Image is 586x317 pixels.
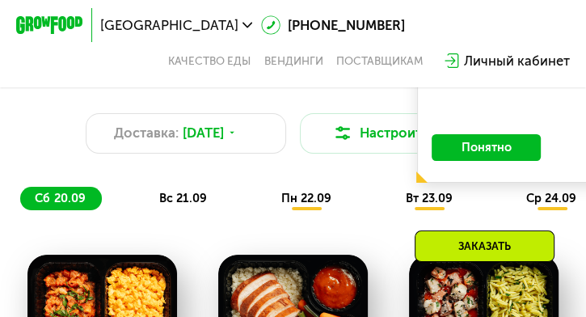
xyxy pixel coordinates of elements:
div: Заказать [415,230,554,262]
button: Настроить меню [300,113,501,154]
button: Понятно [432,134,541,161]
div: поставщикам [336,54,423,68]
span: [DATE] [182,123,223,143]
span: ср 24.09 [526,191,576,205]
div: Личный кабинет [464,51,570,71]
span: вс 21.09 [159,191,207,205]
span: [GEOGRAPHIC_DATA] [100,19,238,32]
a: [PHONE_NUMBER] [261,15,405,36]
a: Качество еды [168,54,251,68]
span: сб 20.09 [35,191,85,205]
span: вт 23.09 [405,191,452,205]
span: Доставка: [114,123,179,143]
a: Вендинги [263,54,323,68]
span: пн 22.09 [281,191,331,205]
